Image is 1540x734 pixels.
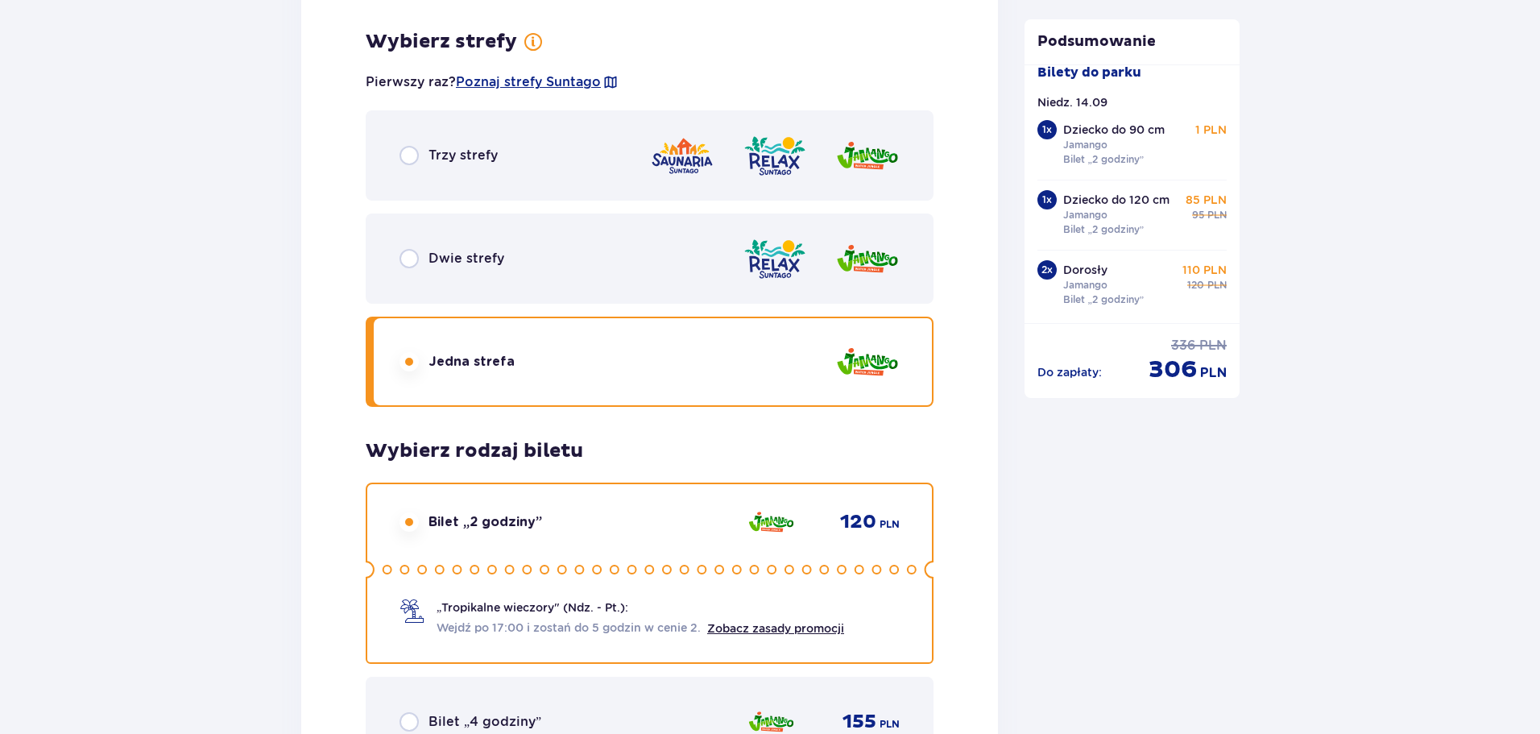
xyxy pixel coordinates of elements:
[835,133,900,179] img: zone logo
[1182,262,1227,278] p: 110 PLN
[428,250,504,267] p: Dwie strefy
[366,439,583,463] p: Wybierz rodzaj biletu
[1037,64,1141,81] p: Bilety do parku
[1063,192,1169,208] p: Dziecko do 120 cm
[880,517,900,532] p: PLN
[1186,192,1227,208] p: 85 PLN
[1063,122,1165,138] p: Dziecko do 90 cm
[456,73,601,91] a: Poznaj strefy Suntago
[1037,260,1057,280] div: 2 x
[1063,152,1145,167] p: Bilet „2 godziny”
[437,620,701,636] span: Wejdź po 17:00 i zostań do 5 godzin w cenie 2.
[366,30,517,54] p: Wybierz strefy
[1192,208,1204,222] p: 95
[747,505,795,539] img: zone logo
[650,133,714,179] img: zone logo
[743,236,807,282] img: zone logo
[743,133,807,179] img: zone logo
[428,513,542,531] p: Bilet „2 godziny”
[1200,364,1227,382] p: PLN
[428,713,541,731] p: Bilet „4 godziny”
[1063,222,1145,237] p: Bilet „2 godziny”
[1037,94,1107,110] p: Niedz. 14.09
[1187,278,1204,292] p: 120
[1195,122,1227,138] p: 1 PLN
[1063,262,1107,278] p: Dorosły
[707,622,844,635] a: Zobacz zasady promocji
[437,599,628,616] p: „Tropikalne wieczory" (Ndz. - Pt.):
[842,710,876,734] p: 155
[1063,138,1107,152] p: Jamango
[1037,364,1102,380] p: Do zapłaty :
[1207,208,1227,222] p: PLN
[1063,292,1145,307] p: Bilet „2 godziny”
[1037,120,1057,139] div: 1 x
[1063,278,1107,292] p: Jamango
[1063,208,1107,222] p: Jamango
[1037,190,1057,209] div: 1 x
[1171,337,1196,355] p: 336
[835,236,900,282] img: zone logo
[840,510,876,534] p: 120
[366,73,619,91] p: Pierwszy raz?
[1025,32,1240,52] p: Podsumowanie
[1199,337,1227,355] p: PLN
[835,339,900,385] img: zone logo
[428,147,498,164] p: Trzy strefy
[880,717,900,732] p: PLN
[1207,278,1227,292] p: PLN
[428,353,515,371] p: Jedna strefa
[1149,355,1197,385] p: 306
